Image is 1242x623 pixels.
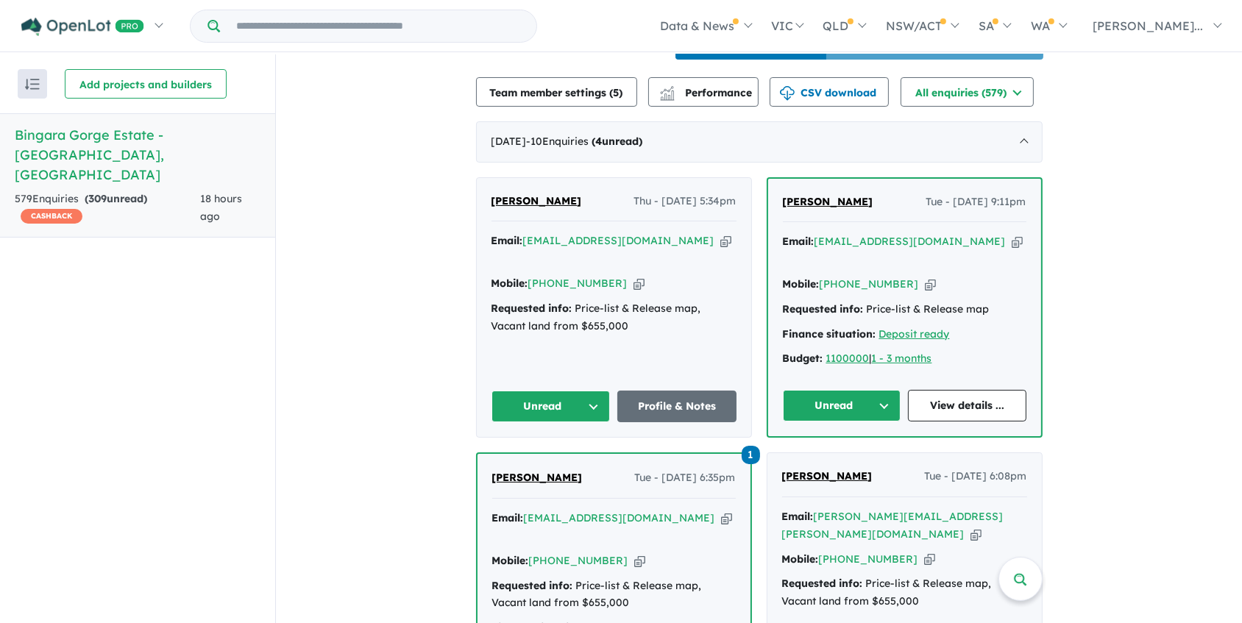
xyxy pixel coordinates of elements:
strong: Email: [783,235,815,248]
button: Copy [720,233,731,249]
div: [DATE] [476,121,1043,163]
span: [PERSON_NAME] [492,471,583,484]
span: 1 [742,446,760,464]
strong: Mobile: [782,552,819,566]
span: [PERSON_NAME] [783,195,873,208]
strong: Mobile: [492,554,529,567]
button: Add projects and builders [65,69,227,99]
span: 309 [88,192,107,205]
button: Copy [925,277,936,292]
input: Try estate name, suburb, builder or developer [223,10,533,42]
span: 4 [596,135,603,148]
span: 5 [614,86,620,99]
a: [PERSON_NAME][EMAIL_ADDRESS][PERSON_NAME][DOMAIN_NAME] [782,510,1004,541]
span: - 10 Enquir ies [527,135,643,148]
button: Copy [634,276,645,291]
button: Unread [492,391,611,422]
a: [EMAIL_ADDRESS][DOMAIN_NAME] [524,511,715,524]
a: [PERSON_NAME] [492,469,583,487]
div: Price-list & Release map, Vacant land from $655,000 [492,300,737,335]
strong: Requested info: [492,302,572,315]
strong: Mobile: [783,277,820,291]
a: View details ... [908,390,1026,421]
a: [PHONE_NUMBER] [819,552,918,566]
strong: Requested info: [782,577,863,590]
a: [PHONE_NUMBER] [820,277,919,291]
div: | [783,350,1026,368]
button: Team member settings (5) [476,77,637,107]
span: [PERSON_NAME]... [1093,18,1203,33]
img: Openlot PRO Logo White [21,18,144,36]
span: [PERSON_NAME] [782,469,873,483]
div: Price-list & Release map, Vacant land from $655,000 [492,577,736,613]
span: Tue - [DATE] 6:08pm [925,468,1027,485]
span: Tue - [DATE] 6:35pm [635,469,736,487]
button: Copy [721,510,732,526]
a: 1 - 3 months [872,352,932,365]
img: line-chart.svg [660,86,673,94]
span: 18 hours ago [200,192,242,223]
a: [PHONE_NUMBER] [529,554,628,567]
h5: Bingara Gorge Estate - [GEOGRAPHIC_DATA] , [GEOGRAPHIC_DATA] [15,125,260,185]
a: [EMAIL_ADDRESS][DOMAIN_NAME] [523,234,714,247]
button: Copy [634,553,645,569]
a: Deposit ready [879,327,950,341]
span: [PERSON_NAME] [492,194,582,207]
a: [PERSON_NAME] [492,193,582,210]
strong: ( unread) [85,192,147,205]
button: Performance [648,77,759,107]
a: [PHONE_NUMBER] [528,277,628,290]
strong: Mobile: [492,277,528,290]
button: Copy [1012,234,1023,249]
strong: Email: [782,510,814,523]
div: Price-list & Release map [783,301,1026,318]
img: bar-chart.svg [660,90,675,100]
div: Price-list & Release map, Vacant land from $655,000 [782,575,1027,610]
span: Tue - [DATE] 9:11pm [926,193,1026,211]
button: Unread [783,390,901,421]
img: sort.svg [25,79,40,90]
strong: Requested info: [492,579,573,592]
img: download icon [780,86,795,101]
strong: Email: [492,234,523,247]
a: Profile & Notes [617,391,737,422]
strong: Requested info: [783,302,864,316]
span: Performance [662,86,753,99]
span: Thu - [DATE] 5:34pm [634,193,737,210]
button: Copy [924,552,935,567]
span: CASHBACK [21,209,82,224]
a: [PERSON_NAME] [782,468,873,485]
a: 1100000 [826,352,870,365]
strong: Budget: [783,352,823,365]
strong: Email: [492,511,524,524]
a: [EMAIL_ADDRESS][DOMAIN_NAME] [815,235,1006,248]
strong: Finance situation: [783,327,876,341]
strong: ( unread) [592,135,643,148]
a: [PERSON_NAME] [783,193,873,211]
button: CSV download [770,77,889,107]
button: All enquiries (579) [901,77,1034,107]
a: 1 [742,444,760,464]
div: 579 Enquir ies [15,191,200,226]
button: Copy [970,527,982,542]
